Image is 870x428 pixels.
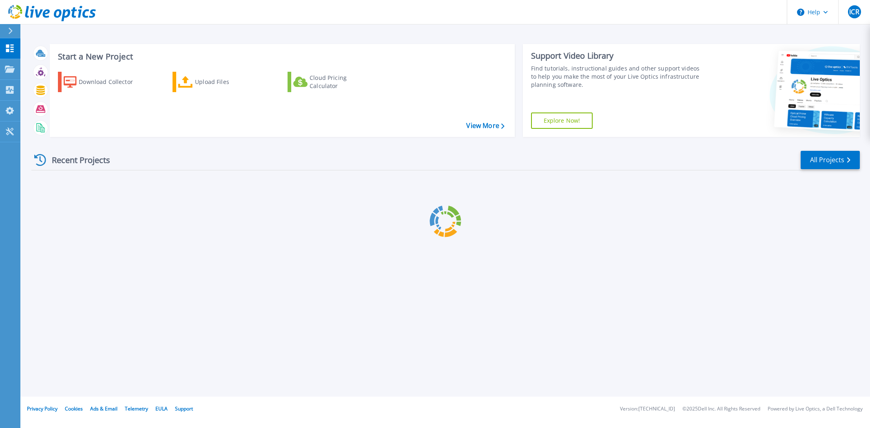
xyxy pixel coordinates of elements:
a: Download Collector [58,72,149,92]
a: Explore Now! [531,113,593,129]
li: © 2025 Dell Inc. All Rights Reserved [682,406,760,412]
a: Cloud Pricing Calculator [288,72,379,92]
div: Upload Files [195,74,260,90]
a: Privacy Policy [27,405,58,412]
h3: Start a New Project [58,52,504,61]
a: Ads & Email [90,405,117,412]
a: Cookies [65,405,83,412]
li: Version: [TECHNICAL_ID] [620,406,675,412]
a: Upload Files [173,72,263,92]
span: ICR [849,9,859,15]
a: Support [175,405,193,412]
a: View More [466,122,504,130]
div: Download Collector [79,74,144,90]
div: Cloud Pricing Calculator [310,74,375,90]
a: All Projects [801,151,860,169]
div: Support Video Library [531,51,704,61]
a: EULA [155,405,168,412]
div: Recent Projects [31,150,121,170]
li: Powered by Live Optics, a Dell Technology [768,406,863,412]
div: Find tutorials, instructional guides and other support videos to help you make the most of your L... [531,64,704,89]
a: Telemetry [125,405,148,412]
